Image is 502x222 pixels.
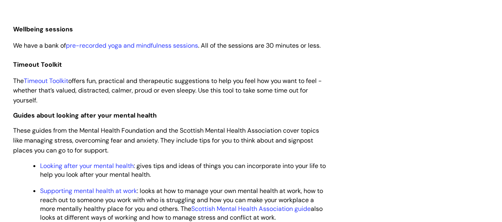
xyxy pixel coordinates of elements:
[66,41,198,50] a: pre-recorded yoga and mindfulness sessions
[40,187,137,195] a: Supporting mental health at work
[24,77,68,85] a: Timeout Toolkit
[13,25,73,33] span: Wellbeing sessions
[40,162,134,170] a: Looking after your mental health
[13,111,157,120] span: Guides about looking after your mental health
[13,126,319,154] span: These guides from the Mental Health Foundation and the Scottish Mental Health Association cover t...
[191,205,311,213] a: Scottish Mental Health Association guide
[13,60,62,69] span: Timeout Toolkit
[40,162,326,179] span: : gives tips and ideas of things you can incorporate into your life to help you look after your m...
[13,41,321,50] span: We have a bank of . All of the sessions are 30 minutes or less.
[13,77,322,105] span: The offers fun, practical and therapeutic suggestions to help you feel how you want to feel - whe...
[40,187,323,221] span: : looks at how to manage your own mental health at work, how to reach out to someone you work wit...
